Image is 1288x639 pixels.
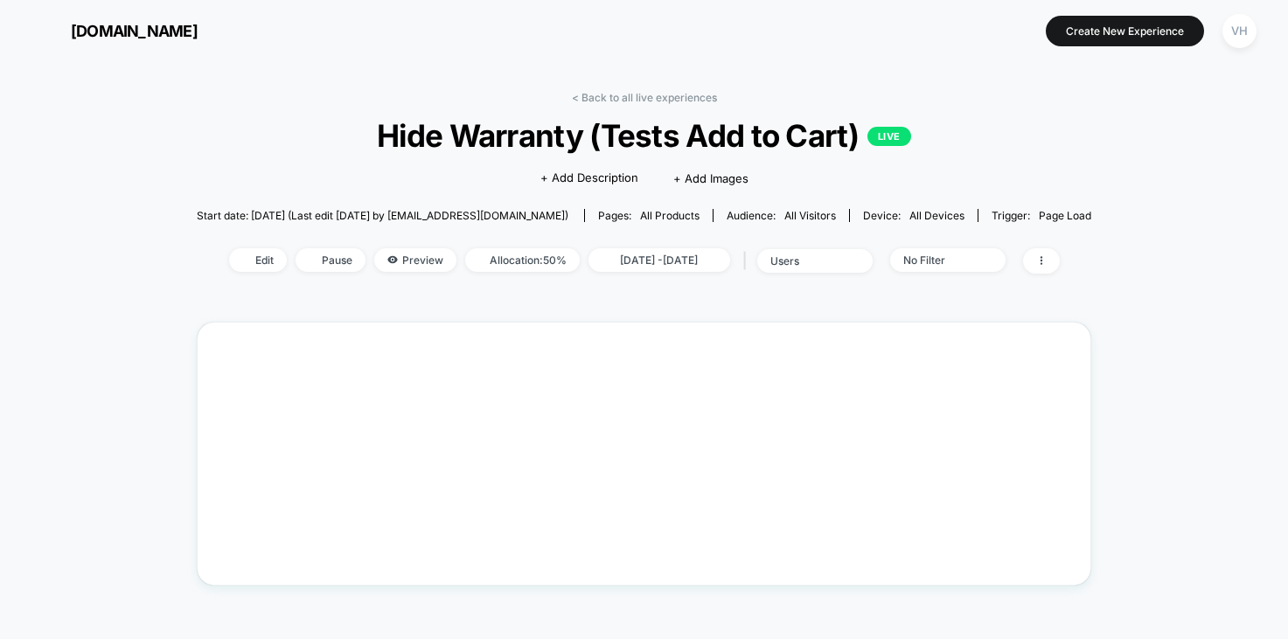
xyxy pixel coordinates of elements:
[903,254,973,267] div: No Filter
[849,209,978,222] span: Device:
[572,91,717,104] a: < Back to all live experiences
[739,248,757,274] span: |
[1039,209,1091,222] span: Page Load
[229,248,287,272] span: Edit
[784,209,836,222] span: All Visitors
[673,171,748,185] span: + Add Images
[640,209,700,222] span: all products
[374,248,456,272] span: Preview
[197,209,568,222] span: Start date: [DATE] (Last edit [DATE] by [EMAIL_ADDRESS][DOMAIN_NAME])
[296,248,366,272] span: Pause
[598,209,700,222] div: Pages:
[540,170,638,187] span: + Add Description
[71,22,198,40] span: [DOMAIN_NAME]
[770,254,840,267] div: users
[1046,16,1204,46] button: Create New Experience
[465,248,580,272] span: Allocation: 50%
[588,248,730,272] span: [DATE] - [DATE]
[867,127,911,146] p: LIVE
[992,209,1091,222] div: Trigger:
[1217,13,1262,49] button: VH
[26,17,203,45] button: [DOMAIN_NAME]
[1222,14,1257,48] div: VH
[727,209,836,222] div: Audience:
[241,117,1046,154] span: Hide Warranty (Tests Add to Cart)
[909,209,964,222] span: all devices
